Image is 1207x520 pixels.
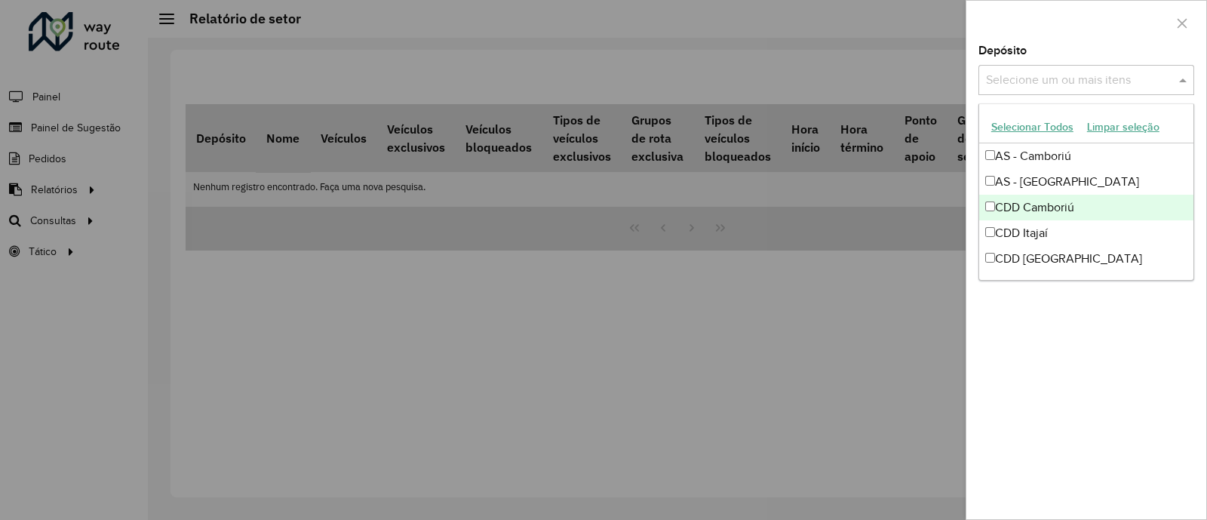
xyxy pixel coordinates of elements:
button: Limpar seleção [1080,115,1166,139]
ng-dropdown-panel: Options list [978,103,1194,281]
div: AS - Camboriú [979,143,1193,169]
div: CDD Camboriú [979,195,1193,220]
div: CDD [GEOGRAPHIC_DATA] [979,246,1193,272]
div: AS - [GEOGRAPHIC_DATA] [979,169,1193,195]
label: Depósito [978,42,1027,60]
button: Selecionar Todos [984,115,1080,139]
div: CDD Itajaí [979,220,1193,246]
